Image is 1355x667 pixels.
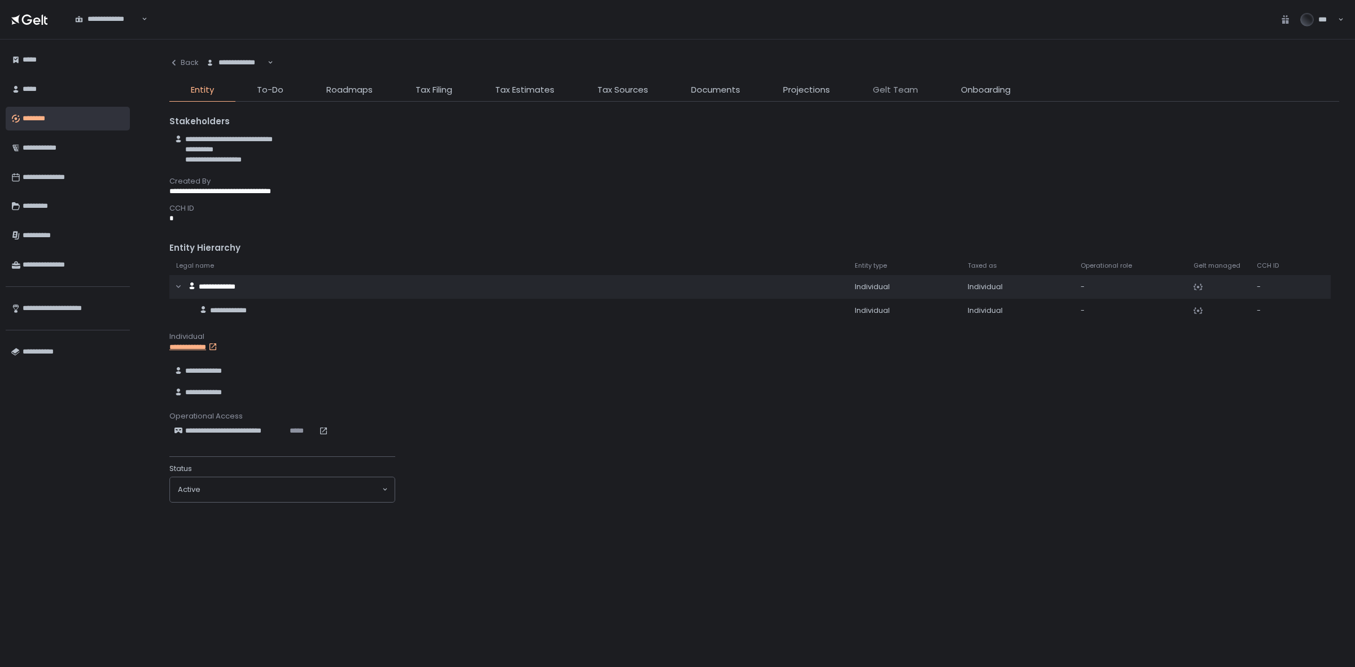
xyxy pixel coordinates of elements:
button: Back [169,51,199,75]
span: Entity [191,84,214,97]
input: Search for option [265,57,266,68]
span: Entity type [855,261,887,270]
div: Search for option [68,7,147,31]
span: Roadmaps [326,84,373,97]
span: Onboarding [961,84,1011,97]
span: Tax Filing [416,84,452,97]
div: Search for option [199,51,273,75]
div: - [1081,282,1180,292]
span: Tax Sources [597,84,648,97]
div: Created By [169,176,1339,186]
div: Stakeholders [169,115,1339,128]
span: Projections [783,84,830,97]
span: To-Do [257,84,283,97]
div: Search for option [170,477,395,502]
div: Individual [855,282,954,292]
span: Tax Estimates [495,84,554,97]
span: Taxed as [968,261,997,270]
span: Legal name [176,261,214,270]
div: - [1257,282,1288,292]
div: Individual [968,306,1067,316]
span: active [178,485,200,495]
input: Search for option [200,484,381,495]
div: Back [169,58,199,68]
div: CCH ID [169,203,1339,213]
span: Gelt Team [873,84,918,97]
div: Individual [169,332,1339,342]
div: Entity Hierarchy [169,242,1339,255]
div: Operational Access [169,411,1339,421]
div: Individual [968,282,1067,292]
span: Operational role [1081,261,1132,270]
div: - [1257,306,1288,316]
span: CCH ID [1257,261,1279,270]
span: Status [169,464,192,474]
div: Individual [855,306,954,316]
input: Search for option [139,14,140,25]
span: Gelt managed [1194,261,1240,270]
div: - [1081,306,1180,316]
span: Documents [691,84,740,97]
